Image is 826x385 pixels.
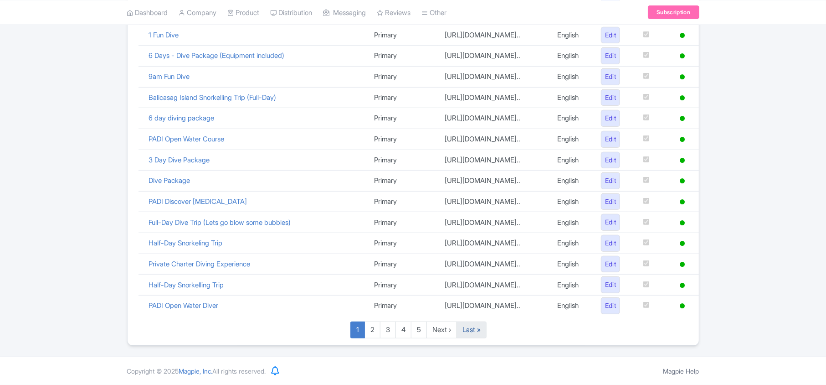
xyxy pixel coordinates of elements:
td: [URL][DOMAIN_NAME].. [438,150,550,171]
td: [URL][DOMAIN_NAME].. [438,108,550,129]
td: [URL][DOMAIN_NAME].. [438,233,550,254]
a: Edit [601,256,621,273]
a: PADI Open Water Course [149,135,225,143]
td: English [550,212,594,233]
td: Primary [367,191,438,212]
td: English [550,129,594,150]
a: Edit [601,172,621,189]
a: Edit [601,276,621,293]
a: Next › [426,322,457,338]
a: Edit [601,193,621,210]
a: 6 Days - Dive Package (Equipment included) [149,51,285,60]
td: English [550,87,594,108]
td: English [550,171,594,192]
a: 1 [350,322,365,338]
td: Primary [367,150,438,171]
td: Primary [367,212,438,233]
td: Primary [367,296,438,316]
td: [URL][DOMAIN_NAME].. [438,191,550,212]
td: English [550,191,594,212]
a: Edit [601,47,621,64]
a: 1 Fun Dive [149,31,179,39]
a: 6 day diving package [149,114,215,122]
a: Edit [601,68,621,85]
td: [URL][DOMAIN_NAME].. [438,87,550,108]
td: [URL][DOMAIN_NAME].. [438,46,550,67]
td: Primary [367,108,438,129]
td: Primary [367,25,438,46]
a: Balicasag Island Snorkelling Trip (Full-Day) [149,93,277,102]
a: 3 [380,322,396,338]
span: Magpie, Inc. [179,367,213,375]
td: English [550,66,594,87]
a: Private Charter Diving Experience [149,260,251,268]
td: English [550,25,594,46]
td: [URL][DOMAIN_NAME].. [438,66,550,87]
a: Half-Day Snorkeling Trip [149,239,223,247]
td: [URL][DOMAIN_NAME].. [438,212,550,233]
td: [URL][DOMAIN_NAME].. [438,254,550,275]
a: Edit [601,214,621,231]
a: Subscription [648,5,699,19]
td: [URL][DOMAIN_NAME].. [438,25,550,46]
a: Full-Day Dive Trip (Lets go blow some bubbles) [149,218,291,227]
td: Primary [367,275,438,296]
a: 3 Day Dive Package [149,156,210,164]
td: English [550,296,594,316]
td: English [550,233,594,254]
a: 9am Fun Dive [149,72,190,81]
td: Primary [367,171,438,192]
td: English [550,46,594,67]
td: [URL][DOMAIN_NAME].. [438,129,550,150]
td: English [550,254,594,275]
td: English [550,108,594,129]
a: Edit [601,152,621,169]
a: Edit [601,27,621,44]
td: [URL][DOMAIN_NAME].. [438,275,550,296]
a: Edit [601,131,621,148]
a: Last » [457,322,487,338]
td: Primary [367,87,438,108]
a: Edit [601,89,621,106]
td: English [550,150,594,171]
td: Primary [367,233,438,254]
a: PADI Open Water Diver [149,301,219,310]
td: Primary [367,46,438,67]
a: Edit [601,235,621,252]
td: Primary [367,66,438,87]
a: Dive Package [149,176,190,185]
a: PADI Discover [MEDICAL_DATA] [149,197,247,206]
a: 5 [411,322,427,338]
a: 2 [364,322,380,338]
td: [URL][DOMAIN_NAME].. [438,171,550,192]
td: English [550,275,594,296]
td: [URL][DOMAIN_NAME].. [438,296,550,316]
td: Primary [367,129,438,150]
a: Magpie Help [663,367,699,375]
a: 4 [395,322,411,338]
a: Edit [601,110,621,127]
div: Copyright © 2025 All rights reserved. [122,366,272,376]
a: Edit [601,297,621,314]
td: Primary [367,254,438,275]
a: Half-Day Snorkelling Trip [149,281,224,289]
